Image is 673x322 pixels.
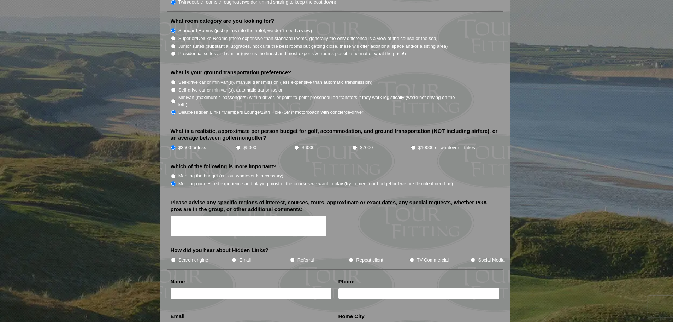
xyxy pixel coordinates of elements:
label: Email [239,257,251,264]
label: Standard Rooms (just get us into the hotel, we don't need a view) [178,27,312,34]
label: TV Commercial [417,257,449,264]
label: What room category are you looking for? [171,17,274,24]
label: Deluxe Hidden Links "Members Lounge/19th Hole (SM)" motorcoach with concierge-driver [178,109,364,116]
label: What is your ground transportation preference? [171,69,291,76]
label: Repeat client [356,257,383,264]
label: Search engine [178,257,208,264]
label: $6000 [302,144,314,151]
label: Social Media [478,257,504,264]
label: Self-drive car or minivan(s), manual transmission (less expensive than automatic transmission) [178,79,372,86]
label: Please advise any specific regions of interest, courses, tours, approximate or exact dates, any s... [171,199,499,213]
label: Meeting our desired experience and playing most of the courses we want to play (try to meet our b... [178,180,453,187]
label: How did you hear about Hidden Links? [171,247,269,254]
label: Referral [297,257,314,264]
label: Which of the following is more important? [171,163,277,170]
label: Email [171,313,185,320]
label: Superior/Deluxe Rooms (more expensive than standard rooms, generally the only difference is a vie... [178,35,438,42]
label: $10000 or whatever it takes [418,144,475,151]
label: Name [171,278,185,285]
label: Meeting the budget (cut out whatever is necessary) [178,172,283,180]
label: $3500 or less [178,144,206,151]
label: $7000 [360,144,373,151]
label: What is a realistic, approximate per person budget for golf, accommodation, and ground transporta... [171,128,499,141]
label: Presidential suites and similar (give us the finest and most expensive rooms possible no matter w... [178,50,406,57]
label: Self-drive car or minivan(s), automatic transmission [178,87,284,94]
label: Junior suites (substantial upgrades, not quite the best rooms but getting close, these will offer... [178,43,448,50]
label: Home City [338,313,365,320]
label: Phone [338,278,355,285]
label: Minivan (maximum 4 passengers) with a driver, or point-to-point prescheduled transfers if they wo... [178,94,462,108]
label: $5000 [243,144,256,151]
